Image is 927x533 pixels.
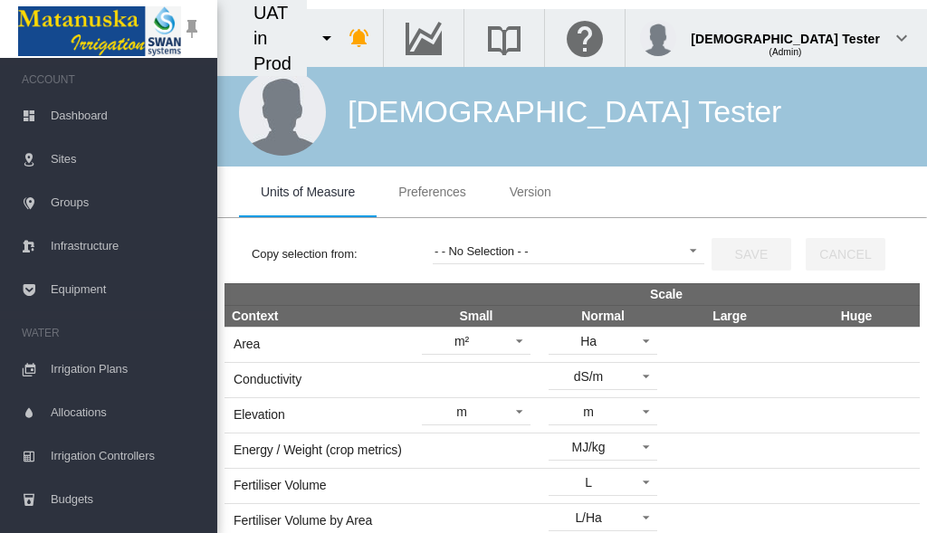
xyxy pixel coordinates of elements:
[483,27,526,49] md-icon: Search the knowledge base
[806,238,885,271] button: Cancel
[51,94,203,138] span: Dashboard
[456,405,467,419] div: m
[585,475,592,490] div: L
[398,185,465,199] span: Preferences
[454,334,469,348] div: m²
[225,468,413,503] td: Fertiliser Volume
[349,27,370,49] md-icon: icon-bell-ring
[225,327,413,362] td: Area
[626,9,927,67] button: [DEMOGRAPHIC_DATA] Tester (Admin) icon-chevron-down
[341,20,377,56] button: icon-bell-ring
[575,510,601,525] div: L/Ha
[51,434,203,478] span: Irrigation Controllers
[712,238,791,271] button: Save
[225,433,413,468] td: Energy / Weight (crop metrics)
[563,27,607,49] md-icon: Click here for help
[51,181,203,224] span: Groups
[691,23,880,41] div: [DEMOGRAPHIC_DATA] Tester
[413,305,540,327] th: Small
[225,362,413,397] td: Conductivity
[22,319,203,347] span: WATER
[666,305,793,327] th: Large
[51,347,203,391] span: Irrigation Plans
[413,283,920,305] th: Scale
[51,138,203,181] span: Sites
[51,224,203,268] span: Infrastructure
[22,65,203,94] span: ACCOUNT
[252,246,433,262] label: Copy selection from:
[239,69,326,156] img: male.jpg
[225,305,413,327] th: Context
[435,244,528,258] div: - - No Selection - -
[225,397,413,433] td: Elevation
[18,6,181,56] img: Matanuska_LOGO.png
[309,20,345,56] button: icon-menu-down
[261,185,355,199] span: Units of Measure
[540,305,666,327] th: Normal
[572,440,606,454] div: MJ/kg
[580,334,597,348] div: Ha
[574,369,603,384] div: dS/m
[793,305,920,327] th: Huge
[348,90,781,134] div: [DEMOGRAPHIC_DATA] Tester
[891,27,913,49] md-icon: icon-chevron-down
[51,268,203,311] span: Equipment
[402,27,445,49] md-icon: Go to the Data Hub
[510,185,551,199] span: Version
[181,18,203,40] md-icon: icon-pin
[51,478,203,521] span: Budgets
[316,27,338,49] md-icon: icon-menu-down
[769,47,802,57] span: (Admin)
[583,405,594,419] div: m
[51,391,203,434] span: Allocations
[640,20,676,56] img: profile.jpg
